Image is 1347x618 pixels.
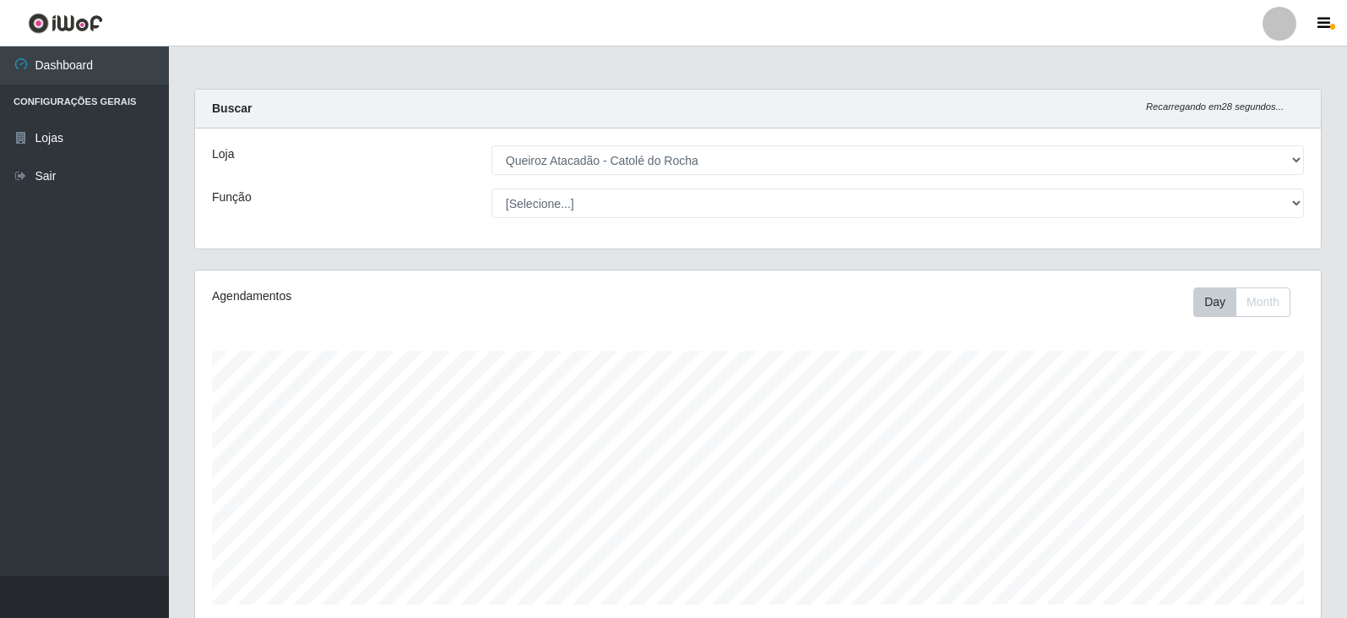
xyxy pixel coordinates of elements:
[1193,287,1290,317] div: First group
[1236,287,1290,317] button: Month
[1193,287,1236,317] button: Day
[1193,287,1304,317] div: Toolbar with button groups
[212,287,652,305] div: Agendamentos
[212,101,252,115] strong: Buscar
[28,13,103,34] img: CoreUI Logo
[1146,101,1284,112] i: Recarregando em 28 segundos...
[212,145,234,163] label: Loja
[212,189,252,206] label: Função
